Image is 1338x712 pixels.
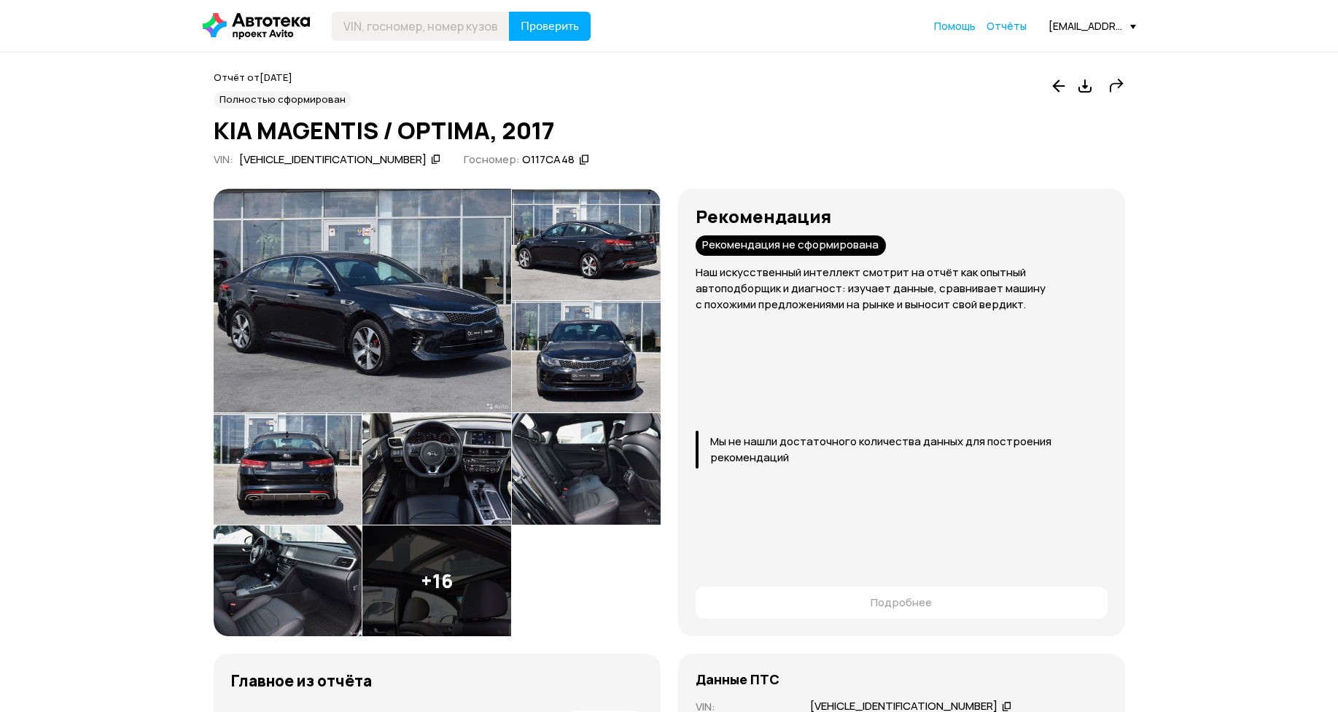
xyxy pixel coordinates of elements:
[509,12,591,41] button: Проверить
[934,19,976,33] span: Помощь
[987,19,1027,33] span: Отчёты
[934,19,976,34] a: Помощь
[214,71,292,84] span: Отчёт от [DATE]
[239,152,427,168] div: [VEHICLE_IDENTIFICATION_NUMBER]
[696,206,1108,227] h3: Рекомендация
[696,265,1108,313] p: Наш искусственный интеллект смотрит на отчёт как опытный автоподборщик и диагност: изучает данные...
[521,20,579,32] span: Проверить
[522,152,575,168] div: О117СА48
[231,671,643,690] h3: Главное из отчёта
[710,434,1108,466] p: Мы не нашли достаточного количества данных для построения рекомендаций
[464,152,520,167] span: Госномер:
[1049,19,1136,33] div: [EMAIL_ADDRESS][DOMAIN_NAME]
[214,152,233,167] span: VIN :
[696,671,779,687] h4: Данные ПТС
[214,91,351,109] div: Полностью сформирован
[987,19,1027,34] a: Отчёты
[332,12,510,41] input: VIN, госномер, номер кузова
[214,117,1125,144] h1: KIA MAGENTIS / OPTIMA, 2017
[696,235,886,256] div: Рекомендация не сформирована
